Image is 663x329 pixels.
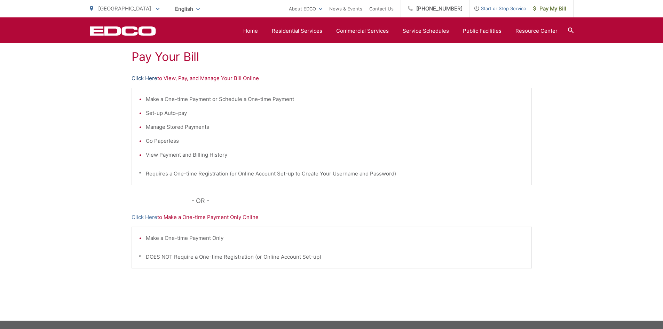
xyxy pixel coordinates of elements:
[98,5,151,12] span: [GEOGRAPHIC_DATA]
[132,213,157,221] a: Click Here
[139,253,524,261] p: * DOES NOT Require a One-time Registration (or Online Account Set-up)
[146,123,524,131] li: Manage Stored Payments
[515,27,558,35] a: Resource Center
[139,170,524,178] p: * Requires a One-time Registration (or Online Account Set-up to Create Your Username and Password)
[191,196,532,206] p: - OR -
[132,50,532,64] h1: Pay Your Bill
[132,213,532,221] p: to Make a One-time Payment Only Online
[533,5,566,13] span: Pay My Bill
[403,27,449,35] a: Service Schedules
[132,74,532,83] p: to View, Pay, and Manage Your Bill Online
[336,27,389,35] a: Commercial Services
[146,109,524,117] li: Set-up Auto-pay
[463,27,502,35] a: Public Facilities
[146,234,524,242] li: Make a One-time Payment Only
[272,27,322,35] a: Residential Services
[146,95,524,103] li: Make a One-time Payment or Schedule a One-time Payment
[146,151,524,159] li: View Payment and Billing History
[90,26,156,36] a: EDCD logo. Return to the homepage.
[289,5,322,13] a: About EDCO
[369,5,394,13] a: Contact Us
[243,27,258,35] a: Home
[132,74,157,83] a: Click Here
[170,3,205,15] span: English
[146,137,524,145] li: Go Paperless
[329,5,362,13] a: News & Events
